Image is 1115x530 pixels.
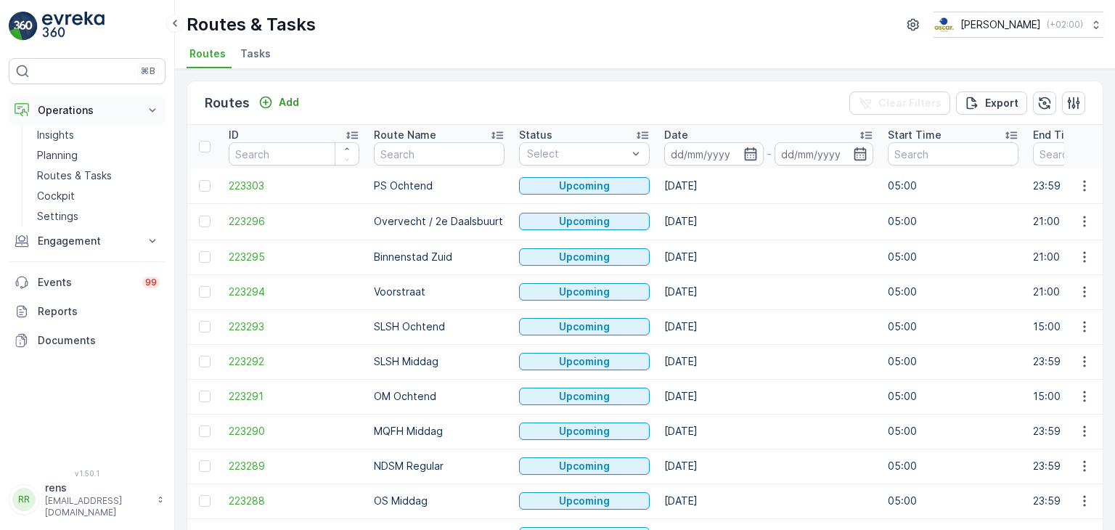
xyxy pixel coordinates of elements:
a: 223295 [229,250,359,264]
p: Upcoming [559,389,610,404]
p: Add [279,95,299,110]
p: ⌘B [141,65,155,77]
button: Upcoming [519,492,650,510]
p: Upcoming [559,424,610,439]
div: Toggle Row Selected [199,251,211,263]
button: Export [956,91,1027,115]
p: Settings [37,209,78,224]
p: PS Ochtend [374,179,505,193]
a: Reports [9,297,166,326]
div: RR [12,488,36,511]
a: 223293 [229,319,359,334]
button: Upcoming [519,213,650,230]
p: Voorstraat [374,285,505,299]
p: Upcoming [559,459,610,473]
button: Upcoming [519,388,650,405]
a: 223289 [229,459,359,473]
td: [DATE] [657,379,881,414]
p: Cockpit [37,189,75,203]
a: Settings [31,206,166,227]
p: Planning [37,148,78,163]
a: Events99 [9,268,166,297]
button: Upcoming [519,423,650,440]
p: Documents [38,333,160,348]
p: OM Ochtend [374,389,505,404]
p: ID [229,128,239,142]
img: logo_light-DOdMpM7g.png [42,12,105,41]
p: Select [527,147,627,161]
p: SLSH Middag [374,354,505,369]
button: Engagement [9,227,166,256]
p: Upcoming [559,354,610,369]
a: Documents [9,326,166,355]
td: [DATE] [657,203,881,240]
p: Overvecht / 2e Daalsbuurt [374,214,505,229]
p: Upcoming [559,285,610,299]
p: 99 [145,277,157,288]
input: Search [888,142,1018,166]
p: Date [664,128,688,142]
div: Toggle Row Selected [199,391,211,402]
td: [DATE] [657,168,881,203]
button: Upcoming [519,457,650,475]
p: 05:00 [888,285,1018,299]
p: [EMAIL_ADDRESS][DOMAIN_NAME] [45,495,150,518]
div: Toggle Row Selected [199,425,211,437]
p: Engagement [38,234,136,248]
button: Upcoming [519,318,650,335]
td: [DATE] [657,484,881,518]
p: 05:00 [888,424,1018,439]
p: 05:00 [888,459,1018,473]
p: Events [38,275,134,290]
p: Upcoming [559,179,610,193]
p: Operations [38,103,136,118]
a: 223296 [229,214,359,229]
div: Toggle Row Selected [199,286,211,298]
button: Add [253,94,305,111]
p: Status [519,128,552,142]
p: Binnenstad Zuid [374,250,505,264]
p: Upcoming [559,214,610,229]
p: 05:00 [888,179,1018,193]
td: [DATE] [657,274,881,309]
div: Toggle Row Selected [199,321,211,333]
p: Insights [37,128,74,142]
p: Export [985,96,1018,110]
div: Toggle Row Selected [199,460,211,472]
button: Upcoming [519,177,650,195]
p: Reports [38,304,160,319]
a: 223291 [229,389,359,404]
td: [DATE] [657,240,881,274]
button: Clear Filters [849,91,950,115]
img: basis-logo_rgb2x.png [934,17,955,33]
button: Operations [9,96,166,125]
a: 223294 [229,285,359,299]
p: rens [45,481,150,495]
p: NDSM Regular [374,459,505,473]
p: Upcoming [559,494,610,508]
td: [DATE] [657,309,881,344]
a: 223303 [229,179,359,193]
p: Routes [205,93,250,113]
div: Toggle Row Selected [199,180,211,192]
p: Upcoming [559,319,610,334]
p: Routes & Tasks [37,168,112,183]
p: Start Time [888,128,942,142]
span: 223290 [229,424,359,439]
input: dd/mm/yyyy [664,142,764,166]
p: - [767,145,772,163]
button: RRrens[EMAIL_ADDRESS][DOMAIN_NAME] [9,481,166,518]
p: 05:00 [888,214,1018,229]
input: Search [229,142,359,166]
a: Planning [31,145,166,166]
span: Tasks [240,46,271,61]
a: Insights [31,125,166,145]
input: dd/mm/yyyy [775,142,874,166]
p: End Time [1033,128,1080,142]
p: MQFH Middag [374,424,505,439]
img: logo [9,12,38,41]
